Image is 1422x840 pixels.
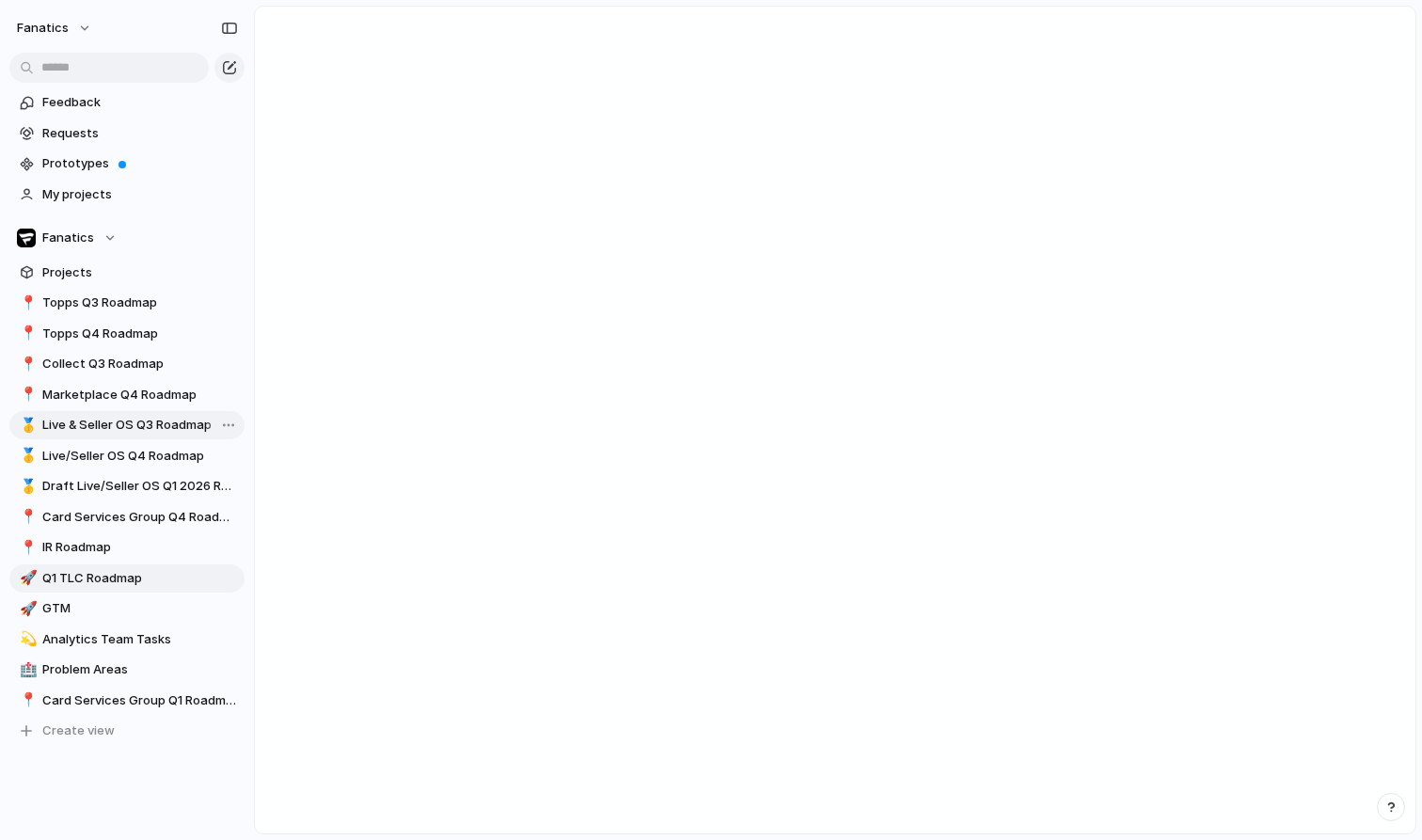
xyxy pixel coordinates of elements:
span: Topps Q4 Roadmap [42,325,238,343]
span: Live/Seller OS Q4 Roadmap [42,447,238,466]
span: Prototypes [42,154,238,173]
span: Fanatics [42,229,94,247]
span: Topps Q3 Roadmap [42,293,238,312]
a: 📍Card Services Group Q4 Roadmap [9,503,245,531]
a: Prototypes [9,150,245,178]
button: 📍 [17,538,36,557]
div: 🥇 [20,476,33,498]
span: Q1 TLC Roadmap [42,569,238,588]
a: 💫Analytics Team Tasks [9,626,245,654]
a: Projects [9,259,245,287]
a: 🥇Draft Live/Seller OS Q1 2026 Roadmap [9,472,245,500]
a: Feedback [9,88,245,117]
a: 🥇Live & Seller OS Q3 Roadmap [9,411,245,439]
button: 📍 [17,325,36,343]
button: 📍 [17,293,36,312]
span: IR Roadmap [42,538,238,557]
button: 🥇 [17,447,36,466]
button: fanatics [8,13,102,43]
div: 📍 [20,506,33,528]
button: 🏥 [17,660,36,679]
div: 🥇 [20,415,33,436]
div: 🏥 [20,659,33,681]
a: 📍Topps Q4 Roadmap [9,320,245,348]
div: 📍 [20,537,33,559]
a: 📍Card Services Group Q1 Roadmap [9,687,245,715]
a: My projects [9,181,245,209]
button: 🚀 [17,569,36,588]
a: 🚀Q1 TLC Roadmap [9,564,245,593]
a: Requests [9,119,245,148]
span: Live & Seller OS Q3 Roadmap [42,416,238,435]
div: 📍 [20,384,33,405]
span: Card Services Group Q4 Roadmap [42,508,238,527]
div: 📍 [20,293,33,314]
span: fanatics [17,19,69,38]
a: 🚀GTM [9,594,245,623]
button: 📍 [17,691,36,710]
div: 🚀 [20,567,33,589]
button: 📍 [17,386,36,404]
a: 🏥Problem Areas [9,656,245,684]
span: Card Services Group Q1 Roadmap [42,691,238,710]
button: 🚀 [17,599,36,618]
a: 📍Marketplace Q4 Roadmap [9,381,245,409]
span: Feedback [42,93,238,112]
span: Requests [42,124,238,143]
span: Analytics Team Tasks [42,630,238,649]
span: GTM [42,599,238,618]
div: 📍 [20,323,33,344]
div: 📍 [20,689,33,711]
a: 🥇Live/Seller OS Q4 Roadmap [9,442,245,470]
a: 📍Topps Q3 Roadmap [9,289,245,317]
a: 📍Collect Q3 Roadmap [9,350,245,378]
button: 📍 [17,508,36,527]
span: Marketplace Q4 Roadmap [42,386,238,404]
a: 📍IR Roadmap [9,533,245,562]
button: 🥇 [17,416,36,435]
div: 📍 [20,354,33,375]
button: Create view [9,717,245,745]
button: 💫 [17,630,36,649]
span: Collect Q3 Roadmap [42,355,238,373]
span: Projects [42,263,238,282]
button: 📍 [17,355,36,373]
span: My projects [42,185,238,204]
div: 🚀 [20,598,33,620]
span: Problem Areas [42,660,238,679]
div: 🥇 [20,445,33,467]
div: 💫 [20,628,33,650]
button: 🥇 [17,477,36,496]
span: Draft Live/Seller OS Q1 2026 Roadmap [42,477,238,496]
span: Create view [42,721,115,740]
button: Fanatics [9,224,245,252]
